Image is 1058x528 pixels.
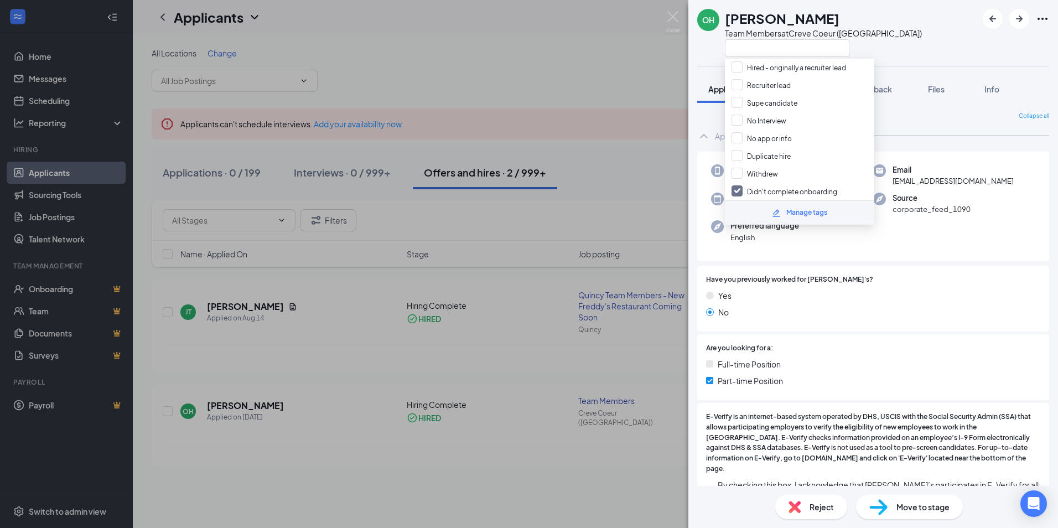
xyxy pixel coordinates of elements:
[718,289,732,302] span: Yes
[893,193,971,204] span: Source
[1019,112,1049,121] span: Collapse all
[697,130,710,143] svg: ChevronUp
[706,412,1040,474] span: E-Verify is an internet-based system operated by DHS, USCIS with the Social Security Admin (SSA) ...
[725,9,839,28] h1: [PERSON_NAME]
[730,232,799,243] span: English
[772,209,781,218] svg: Pencil
[786,208,827,218] div: Manage tags
[893,164,1014,175] span: Email
[718,375,783,387] span: Part-time Position
[1036,12,1049,25] svg: Ellipses
[896,501,950,513] span: Move to stage
[706,343,773,354] span: Are you looking for a:
[725,28,922,39] div: Team Members at Creve Coeur ([GEOGRAPHIC_DATA])
[983,9,1003,29] button: ArrowLeftNew
[928,84,945,94] span: Files
[1013,12,1026,25] svg: ArrowRight
[706,275,873,285] span: Have you previously worked for [PERSON_NAME]'s?
[986,12,999,25] svg: ArrowLeftNew
[702,14,714,25] div: OH
[718,479,1040,503] span: By checking this box, I acknowledge that [PERSON_NAME]’s participates in E-Verify for all positions.
[984,84,999,94] span: Info
[718,358,781,370] span: Full-time Position
[715,131,756,142] div: Application
[810,501,834,513] span: Reject
[1020,490,1047,517] div: Open Intercom Messenger
[718,306,729,318] span: No
[893,175,1014,187] span: [EMAIL_ADDRESS][DOMAIN_NAME]
[708,84,750,94] span: Application
[893,204,971,215] span: corporate_feed_1090
[1009,9,1029,29] button: ArrowRight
